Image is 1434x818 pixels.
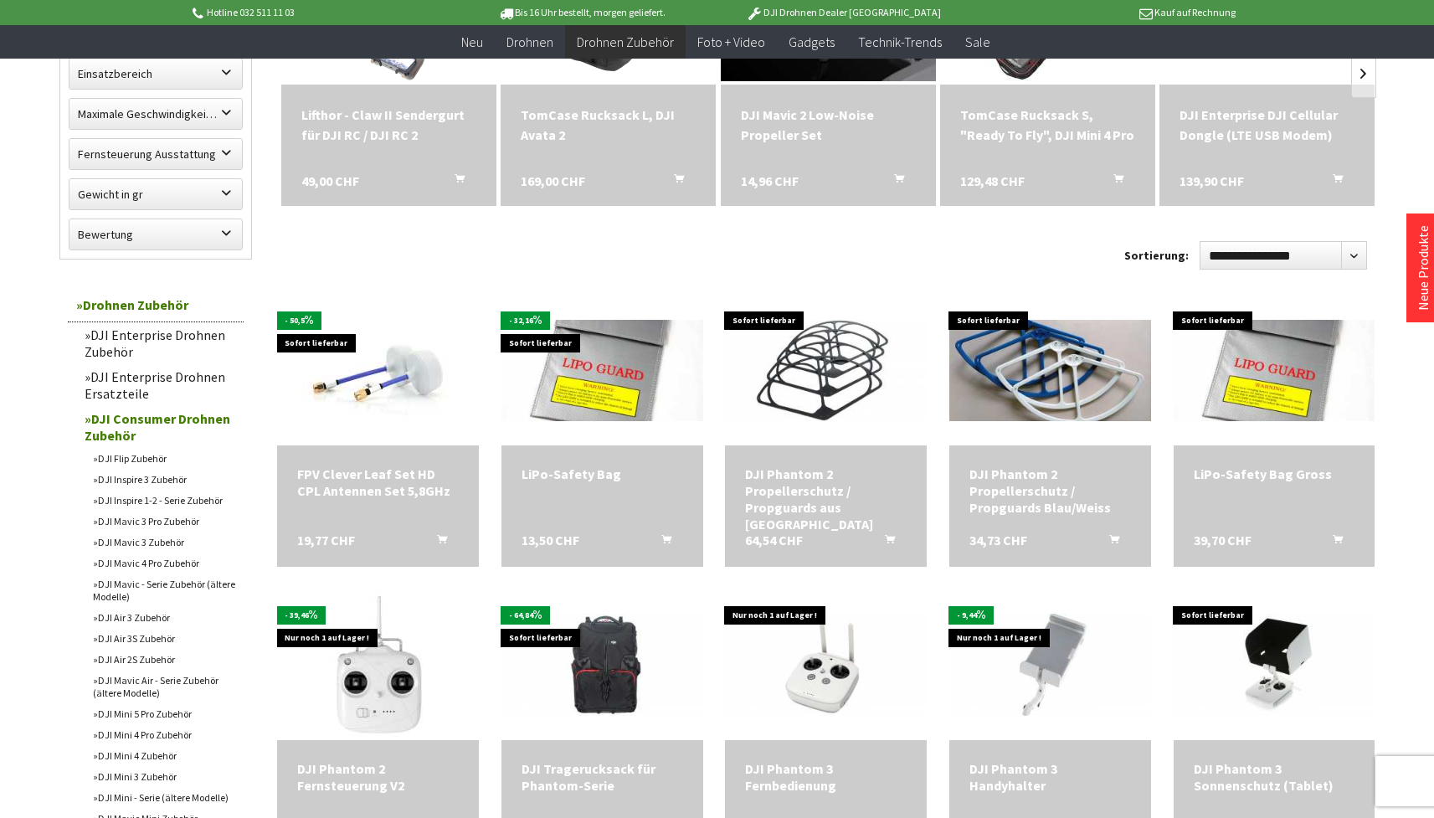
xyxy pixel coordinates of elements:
label: Sortierung: [1124,242,1189,269]
div: DJI Phantom 3 Fernbedienung [745,760,907,794]
label: Einsatzbereich [69,59,242,89]
img: DJI Phantom 2 Propellerschutz / Propguards aus Karbon [725,320,927,421]
img: DJI Tragerucksack für Phantom-Serie [501,614,703,715]
a: DJI Phantom 2 Propellerschutz / Propguards Blau/Weiss 34,73 CHF In den Warenkorb [969,466,1131,516]
a: DJI Mini 4 Pro Zubehör [85,724,244,745]
span: Gadgets [789,33,835,50]
img: LiPo-Safety Bag Gross [1174,320,1375,421]
p: Kauf auf Rechnung [974,3,1236,23]
button: In den Warenkorb [1089,532,1129,553]
a: DJI Mavic 4 Pro Zubehör [85,553,244,574]
span: 13,50 CHF [522,532,579,548]
div: DJI Enterprise DJI Cellular Dongle (LTE USB Modem) [1180,105,1354,145]
span: Drohnen Zubehör [577,33,674,50]
a: DJI Air 3 Zubehör [85,607,244,628]
button: In den Warenkorb [1093,171,1133,193]
a: DJI Air 3S Zubehör [85,628,244,649]
div: FPV Clever Leaf Set HD CPL Antennen Set 5,8GHz [297,466,459,499]
a: Drohnen Zubehör [565,25,686,59]
div: TomCase Rucksack S, "Ready To Fly", DJI Mini 4 Pro [960,105,1135,145]
button: In den Warenkorb [1313,171,1353,193]
span: 64,54 CHF [745,532,803,548]
a: Foto + Video [686,25,777,59]
span: 34,73 CHF [969,532,1027,548]
a: DJI Enterprise Drohnen Ersatzteile [76,364,244,406]
a: DJI Mavic Air - Serie Zubehör (ältere Modelle) [85,670,244,703]
a: DJI Phantom 2 Fernsteuerung V2 90,23 CHF In den Warenkorb [297,760,459,794]
p: Bis 16 Uhr bestellt, morgen geliefert. [451,3,712,23]
a: DJI Enterprise DJI Cellular Dongle (LTE USB Modem) 139,90 CHF In den Warenkorb [1180,105,1354,145]
button: In den Warenkorb [417,532,457,553]
a: DJI Mavic 3 Zubehör [85,532,244,553]
label: Gewicht in gr [69,179,242,209]
span: 49,00 CHF [301,171,359,191]
label: Fernsteuerung Ausstattung [69,139,242,169]
a: Neue Produkte [1415,225,1431,311]
button: In den Warenkorb [641,532,681,553]
a: DJI Mini - Serie (ältere Modelle) [85,787,244,808]
button: In den Warenkorb [1313,532,1353,553]
a: Drohnen [495,25,565,59]
a: DJI Flip Zubehör [85,448,244,469]
a: Neu [450,25,495,59]
a: DJI Mini 4 Zubehör [85,745,244,766]
div: Lifthor - Claw II Sendergurt für DJI RC / DJI RC 2 [301,105,476,145]
a: TomCase Rucksack S, "Ready To Fly", DJI Mini 4 Pro 129,48 CHF In den Warenkorb [960,105,1135,145]
label: Bewertung [69,219,242,250]
a: DJI Phantom 2 Propellerschutz / Propguards aus [GEOGRAPHIC_DATA] 64,54 CHF In den Warenkorb [745,466,907,532]
img: DJI Phantom 3 Handyhalter [949,614,1151,715]
a: DJI Inspire 3 Zubehör [85,469,244,490]
div: DJI Phantom 2 Propellerschutz / Propguards aus [GEOGRAPHIC_DATA] [745,466,907,532]
a: Technik-Trends [846,25,953,59]
a: DJI Enterprise Drohnen Zubehör [76,322,244,364]
button: In den Warenkorb [654,171,694,193]
a: LiPo-Safety Bag 13,50 CHF In den Warenkorb [522,466,683,482]
label: Maximale Geschwindigkeit in km/h [69,99,242,129]
img: LiPo-Safety Bag [501,320,703,421]
a: DJI Mavic - Serie Zubehör (ältere Modelle) [85,574,244,607]
span: 19,77 CHF [297,532,355,548]
div: DJI Phantom 3 Sonnenschutz (Tablet) [1194,760,1355,794]
img: DJI Phantom 2 Fernsteuerung V2 [302,589,453,740]
a: LiPo-Safety Bag Gross 39,70 CHF In den Warenkorb [1194,466,1355,482]
a: TomCase Rucksack L, DJI Avata 2 169,00 CHF In den Warenkorb [521,105,696,145]
a: Gadgets [777,25,846,59]
span: Drohnen [506,33,553,50]
a: DJI Tragerucksack für Phantom-Serie 69,90 CHF In den Warenkorb [522,760,683,794]
span: Foto + Video [697,33,765,50]
img: DJI Phantom 2 Propellerschutz / Propguards Blau/Weiss [949,320,1151,421]
div: DJI Mavic 2 Low-Noise Propeller Set [741,105,916,145]
a: DJI Mavic 3 Pro Zubehör [85,511,244,532]
img: FPV Clever Leaf Set HD CPL Antennen Set 5,8GHz [302,295,453,445]
span: Technik-Trends [858,33,942,50]
div: DJI Phantom 2 Fernsteuerung V2 [297,760,459,794]
a: DJI Phantom 3 Handyhalter 32,72 CHF In den Warenkorb [969,760,1131,794]
a: DJI Mavic 2 Low-Noise Propeller Set 14,96 CHF In den Warenkorb [741,105,916,145]
a: DJI Mini 3 Zubehör [85,766,244,787]
a: Lifthor - Claw II Sendergurt für DJI RC / DJI RC 2 49,00 CHF In den Warenkorb [301,105,476,145]
span: 14,96 CHF [741,171,799,191]
div: DJI Tragerucksack für Phantom-Serie [522,760,683,794]
button: In den Warenkorb [434,171,475,193]
img: DJI Phantom 3 Sonnenschutz (Tablet) [1174,614,1375,715]
span: 139,90 CHF [1180,171,1244,191]
div: LiPo-Safety Bag Gross [1194,466,1355,482]
span: 39,70 CHF [1194,532,1252,548]
a: DJI Phantom 3 Sonnenschutz (Tablet) 24,74 CHF In den Warenkorb [1194,760,1355,794]
p: Hotline 032 511 11 03 [190,3,451,23]
a: FPV Clever Leaf Set HD CPL Antennen Set 5,8GHz 19,77 CHF In den Warenkorb [297,466,459,499]
span: 129,48 CHF [960,171,1025,191]
button: In den Warenkorb [865,532,905,553]
span: 169,00 CHF [521,171,585,191]
span: Neu [461,33,483,50]
a: DJI Air 2S Zubehör [85,649,244,670]
a: DJI Consumer Drohnen Zubehör [76,406,244,448]
div: LiPo-Safety Bag [522,466,683,482]
p: DJI Drohnen Dealer [GEOGRAPHIC_DATA] [712,3,974,23]
span: Sale [965,33,990,50]
div: DJI Phantom 3 Handyhalter [969,760,1131,794]
a: DJI Phantom 3 Fernbedienung 636,30 CHF In den Warenkorb [745,760,907,794]
a: Drohnen Zubehör [68,288,244,322]
a: DJI Mini 5 Pro Zubehör [85,703,244,724]
a: Sale [953,25,1002,59]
